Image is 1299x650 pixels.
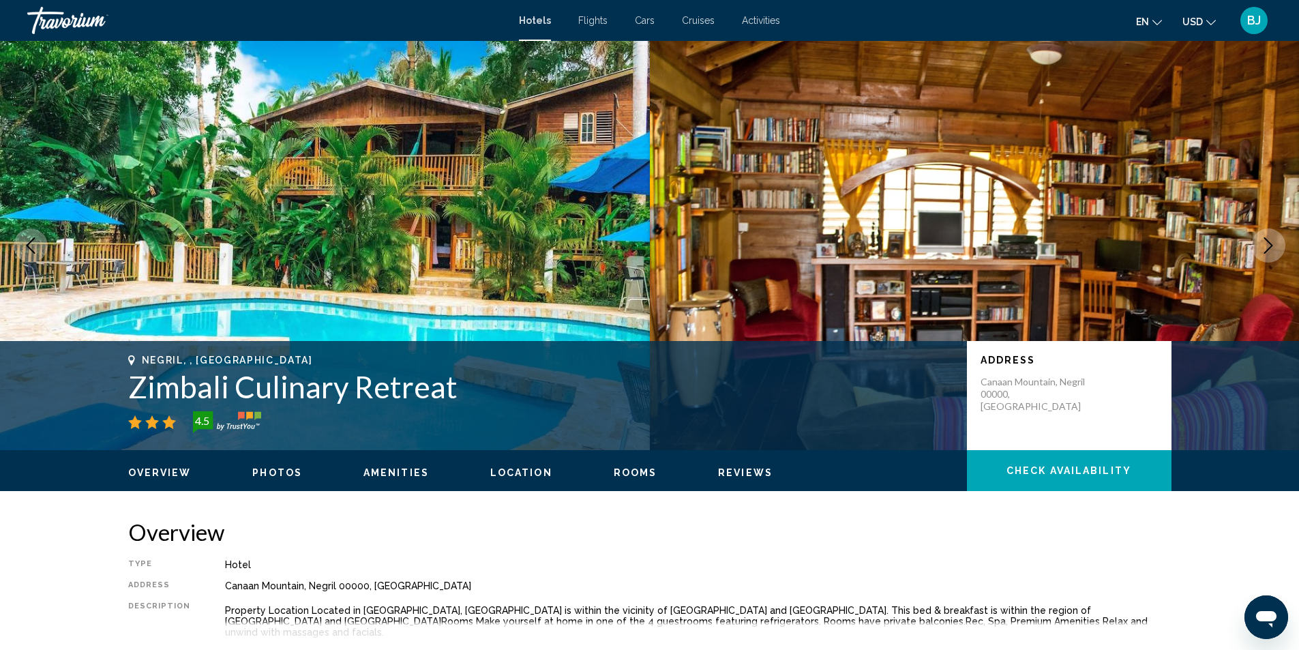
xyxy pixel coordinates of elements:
[128,580,191,591] div: Address
[682,15,715,26] a: Cruises
[490,467,552,479] button: Location
[614,467,657,479] button: Rooms
[225,605,1171,638] p: Property Location Located in [GEOGRAPHIC_DATA], [GEOGRAPHIC_DATA] is within the vicinity of [GEOG...
[635,15,655,26] a: Cars
[128,602,191,641] div: Description
[189,413,216,429] div: 4.5
[967,450,1171,491] button: Check Availability
[614,467,657,478] span: Rooms
[1136,16,1149,27] span: en
[225,580,1171,591] div: Canaan Mountain, Negril 00000, [GEOGRAPHIC_DATA]
[252,467,302,479] button: Photos
[128,369,953,404] h1: Zimbali Culinary Retreat
[193,411,261,433] img: trustyou-badge-hor.svg
[718,467,773,479] button: Reviews
[981,355,1158,366] p: Address
[128,559,191,570] div: Type
[578,15,608,26] a: Flights
[27,7,505,34] a: Travorium
[128,518,1171,546] h2: Overview
[1136,12,1162,31] button: Change language
[363,467,429,479] button: Amenities
[142,355,313,366] span: Negril, , [GEOGRAPHIC_DATA]
[225,559,1171,570] div: Hotel
[490,467,552,478] span: Location
[1236,6,1272,35] button: User Menu
[128,467,192,479] button: Overview
[1182,12,1216,31] button: Change currency
[1006,466,1131,477] span: Check Availability
[1244,595,1288,639] iframe: Button to launch messaging window
[252,467,302,478] span: Photos
[363,467,429,478] span: Amenities
[1247,14,1261,27] span: BJ
[742,15,780,26] a: Activities
[1251,228,1285,263] button: Next image
[14,228,48,263] button: Previous image
[519,15,551,26] a: Hotels
[981,376,1090,413] p: Canaan Mountain, Negril 00000, [GEOGRAPHIC_DATA]
[128,467,192,478] span: Overview
[1182,16,1203,27] span: USD
[718,467,773,478] span: Reviews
